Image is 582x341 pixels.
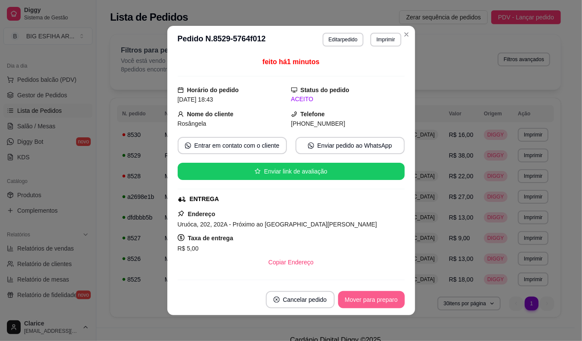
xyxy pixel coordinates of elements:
span: Rosângela [178,120,206,127]
strong: Status do pedido [301,87,350,93]
span: pushpin [178,210,185,217]
span: [PHONE_NUMBER] [291,120,345,127]
strong: Taxa de entrega [188,235,234,242]
div: ENTREGA [190,195,219,204]
span: whats-app [308,143,314,149]
button: Editarpedido [323,33,363,46]
span: desktop [291,87,297,93]
span: Uruóca, 202, 202A - Próximo ao [GEOGRAPHIC_DATA][PERSON_NAME] [178,221,377,228]
span: phone [291,111,297,117]
strong: Nome do cliente [187,111,234,118]
button: Imprimir [370,33,401,46]
span: [DATE] 18:43 [178,96,213,103]
span: calendar [178,87,184,93]
span: star [255,168,261,174]
span: R$ 5,00 [178,245,199,252]
h3: Pedido N. 8529-5764f012 [178,33,266,46]
button: Mover para preparo [338,291,405,308]
strong: Endereço [188,211,216,217]
button: starEnviar link de avaliação [178,163,405,180]
button: Copiar Endereço [262,254,320,271]
button: Close [400,28,413,41]
span: close-circle [274,297,280,303]
button: close-circleCancelar pedido [266,291,335,308]
button: whats-appEnviar pedido ao WhatsApp [296,137,405,154]
strong: Telefone [301,111,325,118]
strong: Horário do pedido [187,87,239,93]
span: user [178,111,184,117]
button: whats-appEntrar em contato com o cliente [178,137,287,154]
span: dollar [178,234,185,241]
div: ACEITO [291,95,405,104]
span: whats-app [185,143,191,149]
span: feito há 1 minutos [262,58,319,65]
